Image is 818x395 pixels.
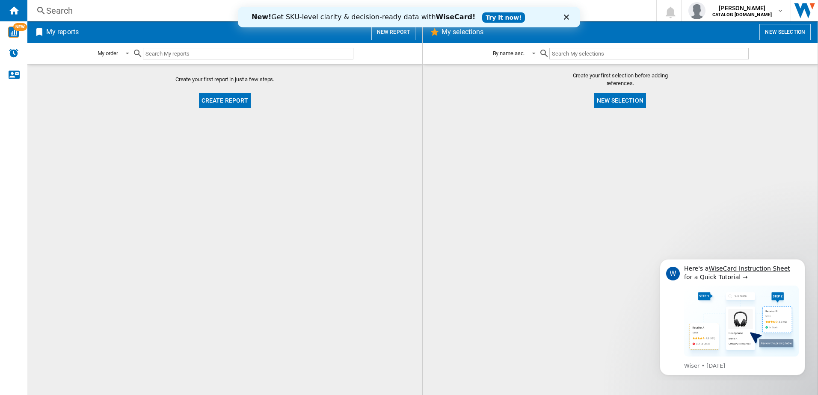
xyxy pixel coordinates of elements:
[493,50,525,56] div: By name asc.
[594,93,646,108] button: New selection
[98,50,118,56] div: My order
[13,23,27,31] span: NEW
[712,4,772,12] span: [PERSON_NAME]
[175,76,275,83] span: Create your first report in just a few steps.
[688,2,705,19] img: profile.jpg
[326,8,335,13] div: Close
[440,24,485,40] h2: My selections
[549,48,748,59] input: Search My selections
[46,5,634,17] div: Search
[143,48,353,59] input: Search My reports
[560,72,680,87] span: Create your first selection before adding references.
[8,27,19,38] img: wise-card.svg
[712,12,772,18] b: CATALOG [DOMAIN_NAME]
[199,93,251,108] button: Create report
[759,24,811,40] button: New selection
[9,48,19,58] img: alerts-logo.svg
[238,7,580,27] iframe: Intercom live chat banner
[371,24,415,40] button: New report
[44,24,80,40] h2: My reports
[647,251,818,380] iframe: Intercom notifications message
